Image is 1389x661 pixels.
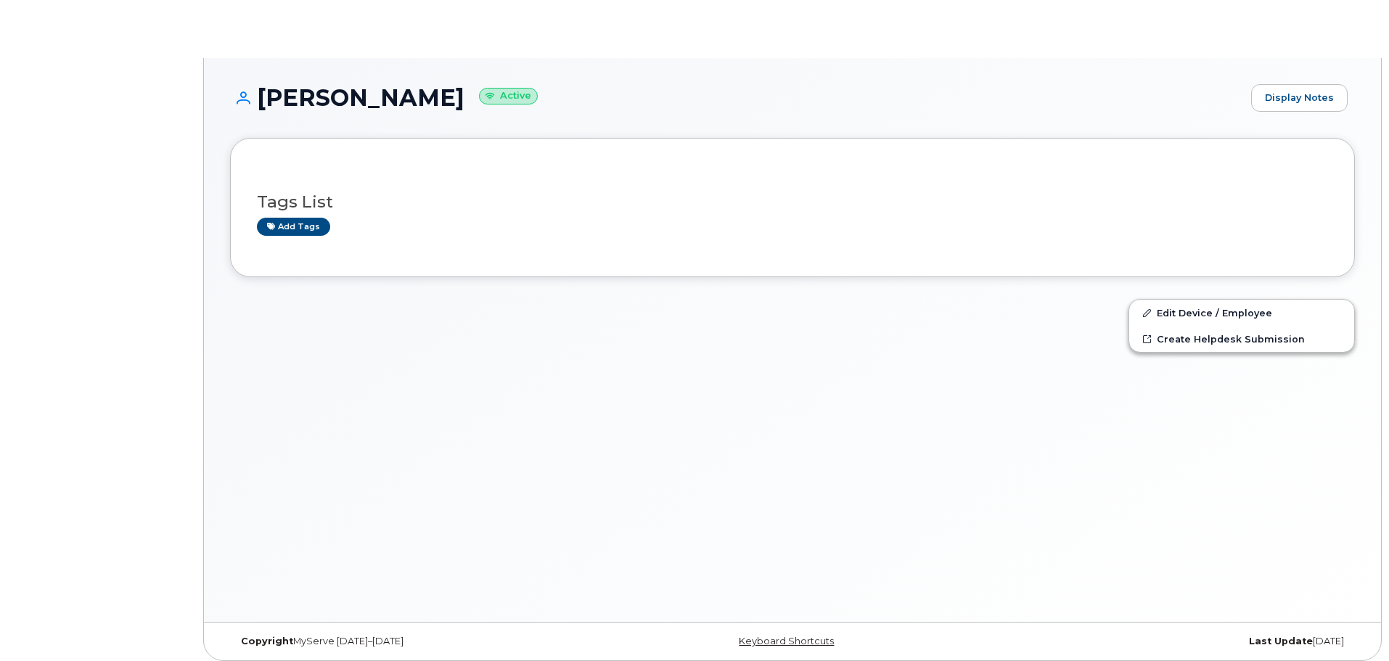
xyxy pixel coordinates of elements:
[230,85,1244,110] h1: [PERSON_NAME]
[1129,326,1354,352] a: Create Helpdesk Submission
[479,88,538,104] small: Active
[241,636,293,646] strong: Copyright
[230,636,605,647] div: MyServe [DATE]–[DATE]
[1251,84,1348,112] a: Display Notes
[257,193,1328,211] h3: Tags List
[1129,300,1354,326] a: Edit Device / Employee
[1249,636,1313,646] strong: Last Update
[739,636,834,646] a: Keyboard Shortcuts
[257,218,330,236] a: Add tags
[980,636,1355,647] div: [DATE]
